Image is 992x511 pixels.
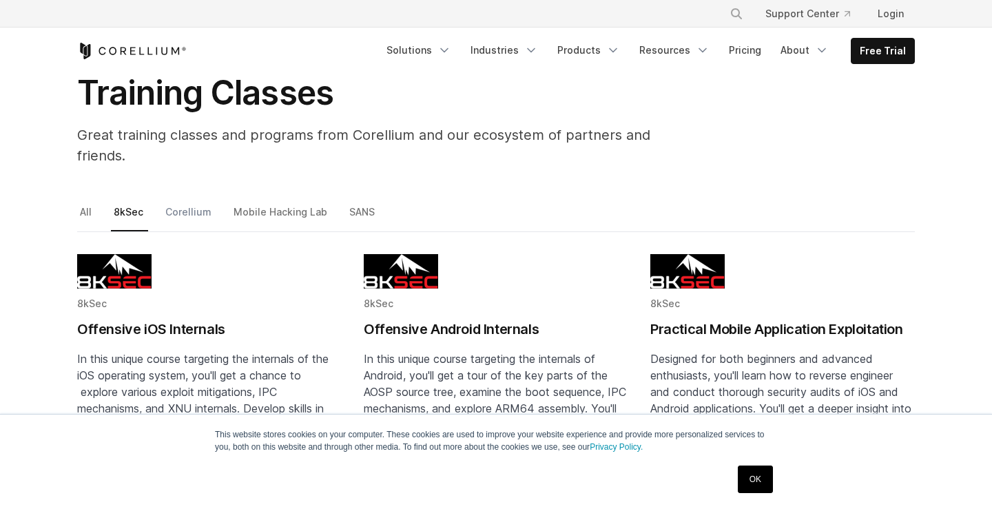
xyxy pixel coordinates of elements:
a: Free Trial [851,39,914,63]
a: Corellium [163,203,216,232]
a: SANS [347,203,380,232]
p: This website stores cookies on your computer. These cookies are used to improve your website expe... [215,428,777,453]
a: All [77,203,96,232]
h2: Practical Mobile Application Exploitation [650,319,915,340]
a: Login [867,1,915,26]
img: 8KSEC logo [650,254,725,289]
a: Products [549,38,628,63]
a: Corellium Home [77,43,187,59]
a: About [772,38,837,63]
button: Search [724,1,749,26]
a: 8kSec [111,203,148,232]
div: Navigation Menu [713,1,915,26]
a: Support Center [754,1,861,26]
img: 8KSEC logo [77,254,152,289]
div: Navigation Menu [378,38,915,64]
span: 8kSec [77,298,107,309]
span: In this unique course targeting the internals of the iOS operating system, you'll get a chance to... [77,352,341,498]
p: Great training classes and programs from Corellium and our ecosystem of partners and friends. [77,125,697,166]
a: OK [738,466,773,493]
img: 8KSEC logo [364,254,438,289]
h1: Training Classes [77,72,697,114]
h2: Offensive iOS Internals [77,319,342,340]
span: Designed for both beginners and advanced enthusiasts, you'll learn how to reverse engineer and co... [650,352,913,498]
a: Mobile Hacking Lab [231,203,332,232]
span: 8kSec [650,298,680,309]
a: Privacy Policy. [590,442,643,452]
h2: Offensive Android Internals [364,319,628,340]
a: Pricing [721,38,769,63]
a: Industries [462,38,546,63]
a: Solutions [378,38,459,63]
a: Resources [631,38,718,63]
span: 8kSec [364,298,393,309]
